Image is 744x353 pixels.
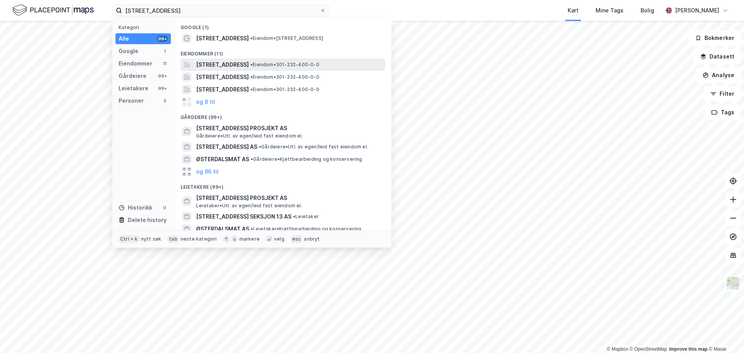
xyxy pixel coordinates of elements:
span: Leietaker [293,214,319,220]
button: og 96 til [196,167,219,176]
span: • [259,144,261,150]
span: Gårdeiere • Kjøttbearbeiding og konservering [251,156,362,162]
span: • [251,226,253,232]
button: Filter [704,86,741,102]
span: Gårdeiere • Utl. av egen/leid fast eiendom el. [259,144,368,150]
div: Gårdeiere (99+) [174,108,391,122]
div: Gårdeiere [119,71,146,81]
span: Gårdeiere • Utl. av egen/leid fast eiendom el. [196,133,303,139]
span: [STREET_ADDRESS] PROSJEKT AS [196,124,382,133]
div: Bolig [641,6,654,15]
div: [PERSON_NAME] [675,6,719,15]
div: Delete history [128,215,167,225]
span: [STREET_ADDRESS] [196,34,249,43]
div: 1 [162,48,168,54]
div: 3 [162,98,168,104]
span: [STREET_ADDRESS] SEKSJON 13 AS [196,212,291,221]
div: Kategori [119,24,171,30]
span: • [250,35,253,41]
span: • [250,86,253,92]
div: Eiendommer (11) [174,45,391,59]
span: Eiendom • [STREET_ADDRESS] [250,35,323,41]
button: Tags [705,105,741,120]
img: logo.f888ab2527a4732fd821a326f86c7f29.svg [12,3,94,17]
span: [STREET_ADDRESS] AS [196,142,257,152]
div: markere [239,236,260,242]
button: Bokmerker [689,30,741,46]
div: Google (1) [174,18,391,32]
div: Kart [568,6,579,15]
div: Personer [119,96,144,105]
div: Mine Tags [596,6,623,15]
div: 11 [162,60,168,67]
a: Mapbox [607,346,628,352]
div: nytt søk [141,236,162,242]
span: Eiendom • 301-232-400-0-0 [250,86,319,93]
span: • [293,214,295,219]
button: Analyse [696,67,741,83]
div: Alle [119,34,129,43]
a: OpenStreetMap [630,346,667,352]
iframe: Chat Widget [705,316,744,353]
span: • [250,74,253,80]
span: ØSTERDALSMAT AS [196,155,249,164]
div: Historikk [119,203,152,212]
span: [STREET_ADDRESS] [196,60,249,69]
div: 0 [162,205,168,211]
span: [STREET_ADDRESS] [196,72,249,82]
button: Datasett [694,49,741,64]
span: [STREET_ADDRESS] PROSJEKT AS [196,193,382,203]
div: 99+ [157,73,168,79]
input: Søk på adresse, matrikkel, gårdeiere, leietakere eller personer [122,5,320,16]
span: Leietaker • Kjøttbearbeiding og konservering [251,226,362,232]
div: neste kategori [181,236,217,242]
div: 99+ [157,36,168,42]
span: ØSTERDALSMAT AS [196,224,249,234]
span: • [250,62,253,67]
div: Eiendommer [119,59,152,68]
img: Z [726,276,741,291]
div: velg [274,236,284,242]
a: Improve this map [669,346,708,352]
div: avbryt [304,236,320,242]
button: og 8 til [196,97,215,107]
div: esc [291,235,303,243]
div: Kontrollprogram for chat [705,316,744,353]
span: [STREET_ADDRESS] [196,85,249,94]
div: Google [119,46,138,56]
span: Eiendom • 301-232-400-0-0 [250,62,319,68]
div: tab [167,235,179,243]
span: Eiendom • 301-232-400-0-0 [250,74,319,80]
span: • [251,156,253,162]
div: 99+ [157,85,168,91]
div: Leietakere (99+) [174,178,391,192]
div: Leietakere [119,84,148,93]
span: Leietaker • Utl. av egen/leid fast eiendom el. [196,203,302,209]
div: Ctrl + k [119,235,139,243]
